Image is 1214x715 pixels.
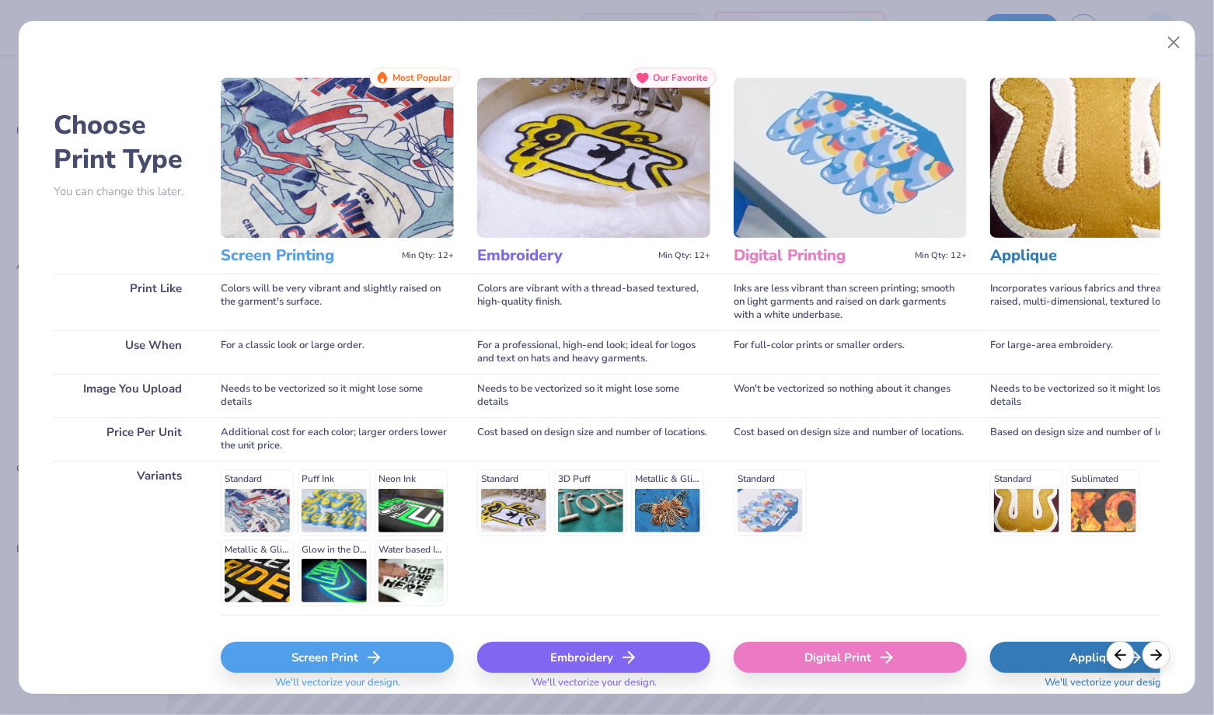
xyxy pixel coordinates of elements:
[734,274,967,330] div: Inks are less vibrant than screen printing; smooth on light garments and raised on dark garments ...
[653,72,708,83] span: Our Favorite
[221,417,454,461] div: Additional cost for each color; larger orders lower the unit price.
[734,330,967,374] div: For full-color prints or smaller orders.
[1038,676,1176,699] span: We'll vectorize your design.
[658,250,710,261] span: Min Qty: 12+
[734,642,967,673] div: Digital Print
[477,246,652,266] h3: Embroidery
[734,374,967,417] div: Won't be vectorized so nothing about it changes
[477,642,710,673] div: Embroidery
[734,78,967,238] img: Digital Printing
[221,274,454,330] div: Colors will be very vibrant and slightly raised on the garment's surface.
[402,250,454,261] span: Min Qty: 12+
[269,676,406,699] span: We'll vectorize your design.
[525,676,663,699] span: We'll vectorize your design.
[734,417,967,461] div: Cost based on design size and number of locations.
[221,246,396,266] h3: Screen Printing
[221,374,454,417] div: Needs to be vectorized so it might lose some details
[54,185,197,198] p: You can change this later.
[221,642,454,673] div: Screen Print
[221,330,454,374] div: For a classic look or large order.
[221,78,454,238] img: Screen Printing
[54,374,197,417] div: Image You Upload
[477,78,710,238] img: Embroidery
[915,250,967,261] span: Min Qty: 12+
[392,72,452,83] span: Most Popular
[477,330,710,374] div: For a professional, high-end look; ideal for logos and text on hats and heavy garments.
[54,417,197,461] div: Price Per Unit
[734,246,909,266] h3: Digital Printing
[54,461,197,615] div: Variants
[477,374,710,417] div: Needs to be vectorized so it might lose some details
[54,108,197,176] h2: Choose Print Type
[1159,28,1188,58] button: Close
[990,246,1165,266] h3: Applique
[477,417,710,461] div: Cost based on design size and number of locations.
[477,274,710,330] div: Colors are vibrant with a thread-based textured, high-quality finish.
[54,274,197,330] div: Print Like
[54,330,197,374] div: Use When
